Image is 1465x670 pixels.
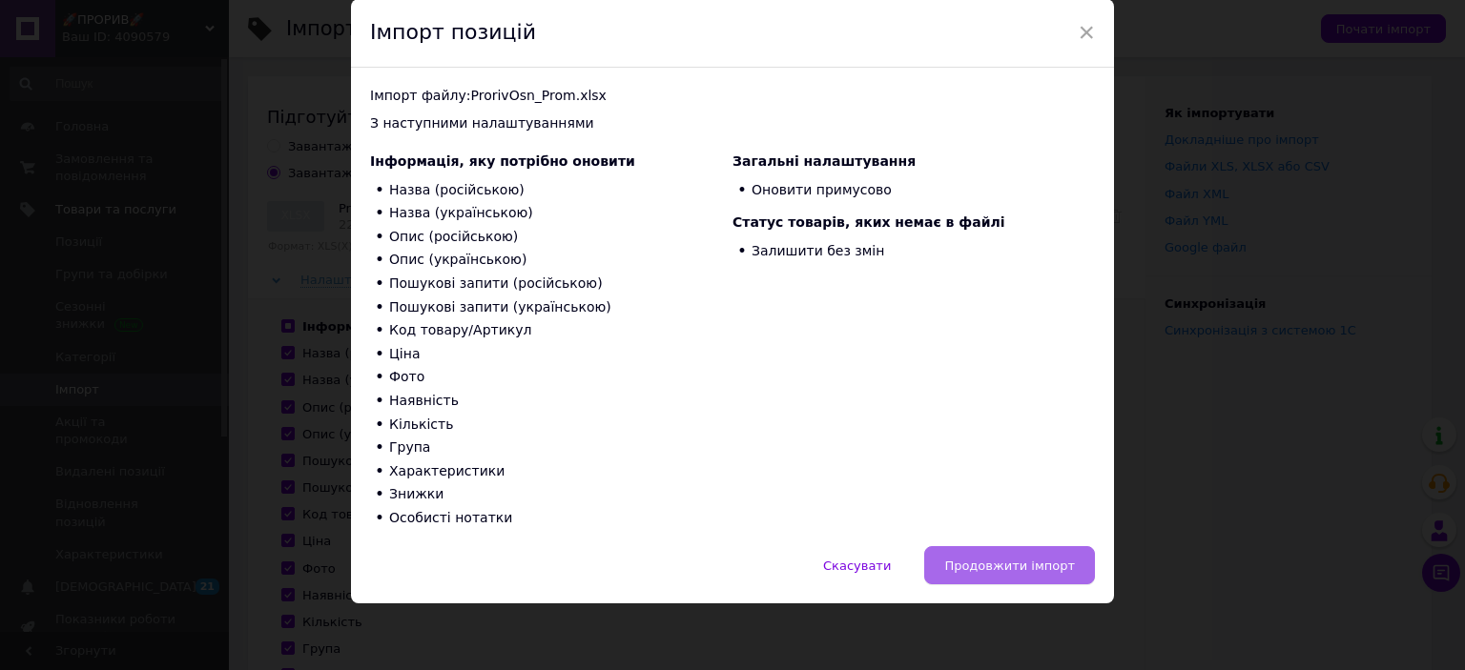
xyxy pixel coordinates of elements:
[370,178,732,202] li: Назва (російською)
[370,249,732,273] li: Опис (українською)
[370,413,732,437] li: Кількість
[944,558,1075,573] span: Продовжити імпорт
[370,153,635,169] span: Інформація, яку потрібно оновити
[370,295,732,319] li: Пошукові запити (українською)
[370,342,732,366] li: Ціна
[803,546,911,584] button: Скасувати
[370,114,1095,133] div: З наступними налаштуваннями
[1078,16,1095,49] span: ×
[370,459,732,483] li: Характеристики
[732,239,1095,263] li: Залишити без змін
[370,202,732,226] li: Назва (українською)
[823,558,891,573] span: Скасувати
[924,546,1095,584] button: Продовжити імпорт
[732,178,1095,202] li: Оновити примусово
[370,437,732,460] li: Група
[370,366,732,390] li: Фото
[732,214,1005,230] span: Статус товарів, яких немає в файлі
[370,272,732,295] li: Пошукові запити (російською)
[370,389,732,413] li: Наявність
[370,483,732,507] li: Знижки
[370,319,732,343] li: Код товару/Артикул
[370,87,1095,106] div: Імпорт файлу: ProrivOsn_Prom.xlsx
[370,506,732,530] li: Особисті нотатки
[370,225,732,249] li: Опис (російською)
[732,153,916,169] span: Загальні налаштування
